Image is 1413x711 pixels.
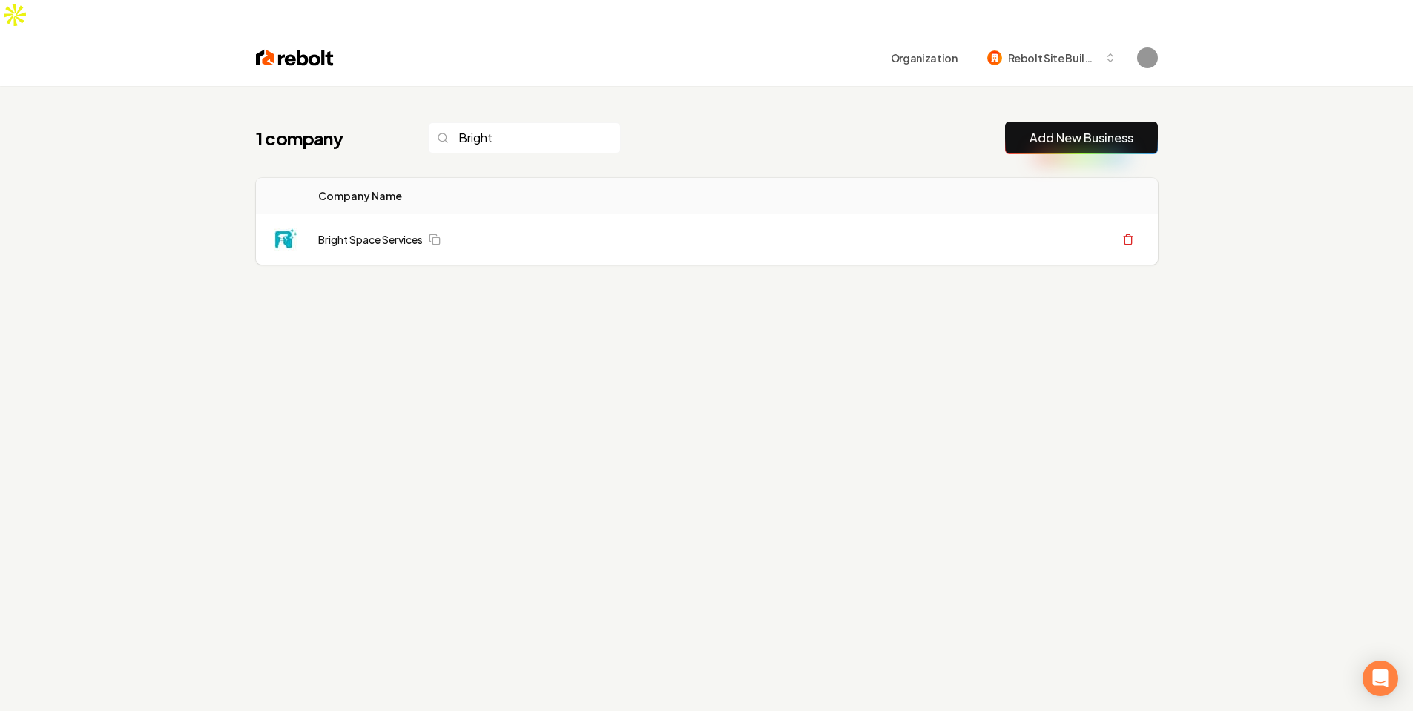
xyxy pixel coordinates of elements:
[1137,47,1158,68] button: Open user button
[256,47,334,68] img: Rebolt Logo
[987,50,1002,65] img: Rebolt Site Builder
[1030,129,1133,147] a: Add New Business
[1008,50,1099,66] span: Rebolt Site Builder
[1005,122,1158,154] button: Add New Business
[882,44,966,71] button: Organization
[306,178,657,214] th: Company Name
[1363,661,1398,696] div: Open Intercom Messenger
[428,122,621,153] input: Search...
[256,126,398,150] h1: 1 company
[318,232,423,247] a: Bright Space Services
[274,228,297,251] img: Bright Space Services logo
[1137,47,1158,68] img: Sagar Soni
